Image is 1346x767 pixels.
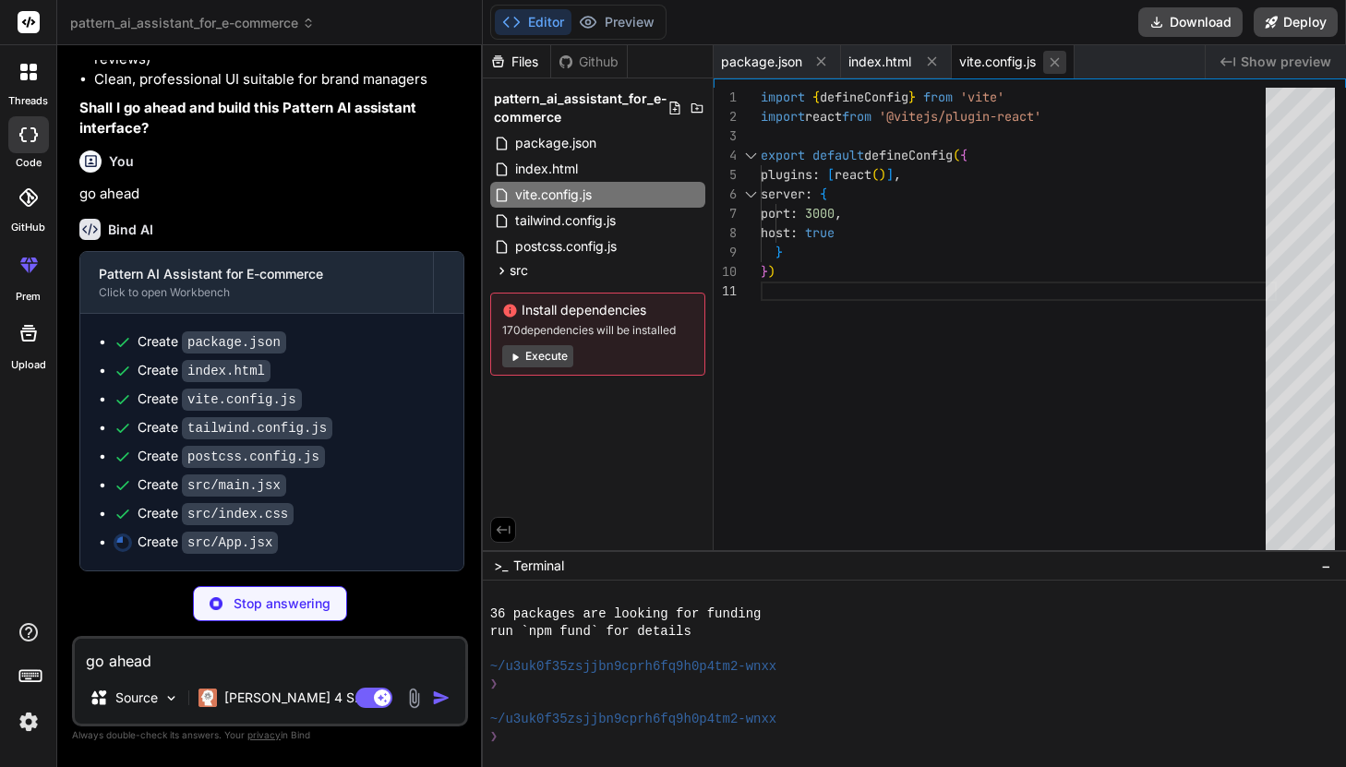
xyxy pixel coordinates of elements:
div: Create [138,475,286,495]
div: Create [138,418,332,437]
div: Files [483,53,550,71]
strong: Shall I go ahead and build this Pattern AI assistant interface? [79,99,420,138]
span: 'vite' [960,89,1004,105]
div: Create [138,447,325,466]
span: tailwind.config.js [513,210,618,232]
span: ~/u3uk0f35zsjjbn9cprh6fq9h0p4tm2-wnxx [490,658,777,676]
span: src [510,261,528,280]
span: defineConfig [864,147,953,163]
p: Source [115,689,158,707]
code: src/main.jsx [182,474,286,497]
span: package.json [721,53,802,71]
button: Preview [571,9,662,35]
p: [PERSON_NAME] 4 S.. [224,689,362,707]
span: postcss.config.js [513,235,619,258]
span: Terminal [513,557,564,575]
button: Download [1138,7,1243,37]
div: Click to collapse the range. [739,146,763,165]
span: port [761,205,790,222]
span: from [842,108,871,125]
button: − [1317,551,1335,581]
span: privacy [247,729,281,740]
span: run `npm fund` for details [490,623,691,641]
span: default [812,147,864,163]
span: pattern_ai_assistant_for_e-commerce [494,90,667,126]
span: : [790,205,798,222]
code: vite.config.js [182,389,302,411]
span: >_ [494,557,508,575]
div: 2 [714,107,737,126]
span: pattern_ai_assistant_for_e-commerce [70,14,315,32]
div: 5 [714,165,737,185]
span: '@vitejs/plugin-react' [879,108,1041,125]
span: index.html [848,53,911,71]
span: ] [886,166,894,183]
div: 8 [714,223,737,243]
span: [ [827,166,835,183]
div: 6 [714,185,737,204]
span: , [894,166,901,183]
div: Github [551,53,627,71]
span: ( [953,147,960,163]
span: 170 dependencies will be installed [502,323,693,338]
div: 9 [714,243,737,262]
span: host [761,224,790,241]
code: postcss.config.js [182,446,325,468]
span: defineConfig [820,89,908,105]
h6: Bind AI [108,221,153,239]
span: react [835,166,871,183]
span: { [812,89,820,105]
div: Create [138,389,302,409]
code: index.html [182,360,270,382]
button: Execute [502,345,573,367]
span: ) [768,263,775,280]
div: 3 [714,126,737,146]
span: − [1321,557,1331,575]
span: vite.config.js [959,53,1036,71]
span: 36 packages are looking for funding [490,605,762,623]
label: Upload [11,357,46,373]
img: Claude 4 Sonnet [198,689,217,707]
span: ) [879,166,886,183]
span: { [960,147,967,163]
span: : [790,224,798,241]
span: export [761,147,805,163]
span: server [761,186,805,202]
code: src/App.jsx [182,532,278,554]
label: prem [16,289,41,305]
span: , [835,205,842,222]
span: 3000 [805,205,835,222]
span: } [761,263,768,280]
div: Create [138,504,294,523]
div: Click to open Workbench [99,285,415,300]
span: true [805,224,835,241]
span: react [805,108,842,125]
h6: You [109,152,134,171]
img: Pick Models [163,690,179,706]
li: Clean, professional UI suitable for brand managers [94,69,464,90]
div: 1 [714,88,737,107]
span: plugins [761,166,812,183]
span: : [812,166,820,183]
span: : [805,186,812,202]
div: Click to collapse the range. [739,185,763,204]
button: Pattern AI Assistant for E-commerceClick to open Workbench [80,252,433,313]
label: threads [8,93,48,109]
div: 10 [714,262,737,282]
button: Deploy [1254,7,1338,37]
button: Editor [495,9,571,35]
span: import [761,89,805,105]
span: ~/u3uk0f35zsjjbn9cprh6fq9h0p4tm2-wnxx [490,711,777,728]
img: icon [432,689,451,707]
label: code [16,155,42,171]
img: settings [13,706,44,737]
div: 4 [714,146,737,165]
span: } [775,244,783,260]
code: tailwind.config.js [182,417,332,439]
div: Create [138,332,286,352]
img: attachment [403,688,425,709]
span: Install dependencies [502,301,693,319]
p: Stop answering [234,594,330,613]
div: Pattern AI Assistant for E-commerce [99,265,415,283]
span: { [820,186,827,202]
